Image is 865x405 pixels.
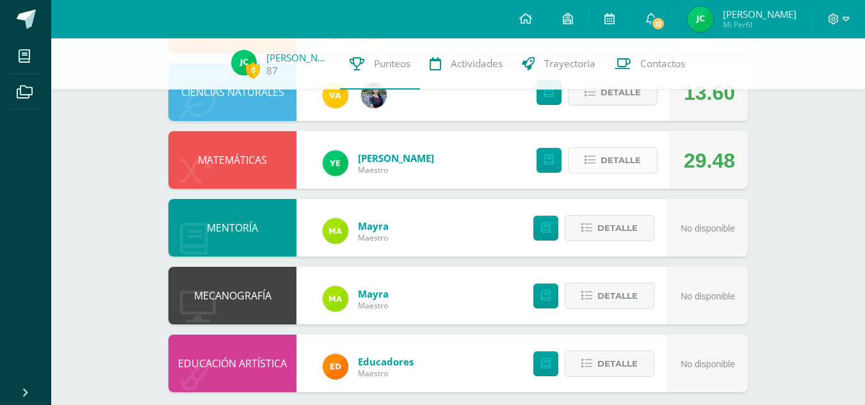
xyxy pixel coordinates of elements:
img: 75b6448d1a55a94fef22c1dfd553517b.png [323,286,348,312]
div: MECANOGRAFÍA [168,267,296,324]
span: Maestro [358,232,389,243]
span: 0 [246,62,260,78]
img: f2e482c6ab60cb89969472e19f204e98.png [231,50,257,75]
a: Mayra [358,219,389,232]
a: 87 [266,64,278,77]
button: Detalle [568,147,658,173]
a: Educadores [358,355,414,368]
span: Detalle [601,81,641,104]
span: Detalle [597,284,638,308]
span: Punteos [374,57,410,70]
button: Detalle [568,79,658,106]
div: 29.48 [684,132,735,189]
a: Mayra [358,287,389,300]
span: Trayectoria [544,57,595,70]
span: Maestro [358,300,389,311]
span: [PERSON_NAME] [723,8,796,20]
div: CIENCIAS NATURALES [168,63,296,121]
span: No disponible [681,291,735,301]
img: f2e482c6ab60cb89969472e19f204e98.png [688,6,713,32]
a: [PERSON_NAME] [358,152,434,164]
span: Detalle [597,352,638,376]
div: MENTORÍA [168,199,296,257]
img: ed927125212876238b0630303cb5fd71.png [323,354,348,379]
span: Maestro [358,368,414,379]
span: No disponible [681,223,735,234]
a: Trayectoria [512,38,605,90]
span: 12 [651,17,665,31]
span: Actividades [451,57,503,70]
a: Punteos [340,38,420,90]
a: Actividades [420,38,512,90]
span: Maestro [358,164,434,175]
button: Detalle [565,215,654,241]
span: Mi Perfil [723,19,796,30]
div: MATEMÁTICAS [168,131,296,189]
div: 13.60 [684,64,735,122]
button: Detalle [565,283,654,309]
img: dfa1fd8186729af5973cf42d94c5b6ba.png [323,150,348,176]
img: 75b6448d1a55a94fef22c1dfd553517b.png [323,218,348,244]
img: b2b209b5ecd374f6d147d0bc2cef63fa.png [361,83,387,108]
img: ee14f5f4b494e826f4c79b14e8076283.png [323,83,348,108]
span: Detalle [597,216,638,240]
div: EDUCACIÓN ARTÍSTICA [168,335,296,392]
span: Detalle [601,148,641,172]
a: Contactos [605,38,695,90]
a: [PERSON_NAME] [266,51,330,64]
button: Detalle [565,351,654,377]
span: Contactos [640,57,685,70]
span: No disponible [681,359,735,369]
